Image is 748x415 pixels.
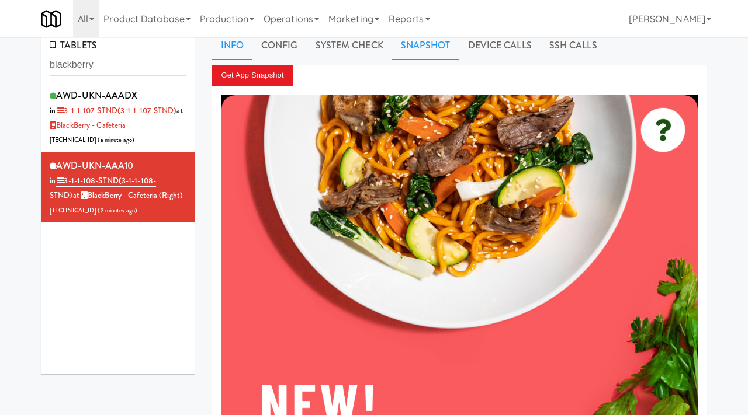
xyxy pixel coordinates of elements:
span: a minute ago [101,135,132,144]
a: 3-1-1-108-STND(3-1-1-108-STND) [50,175,156,201]
a: Config [252,31,307,60]
span: at [50,105,183,131]
span: at [73,190,183,201]
span: [TECHNICAL_ID] ( ) [50,206,137,215]
a: Snapshot [392,31,459,60]
span: in [50,175,156,201]
span: AWD-UKN-AAA10 [56,159,133,172]
a: BlackBerry - Cafeteria [50,120,126,131]
span: (3-1-1-107-STND) [117,105,177,116]
a: Info [212,31,252,60]
span: TABLETS [50,39,97,52]
span: in [50,105,176,116]
a: System Check [307,31,392,60]
a: SSH Calls [541,31,606,60]
li: AWD-UKN-AAADXin 3-1-1-107-STND(3-1-1-107-STND)at BlackBerry - Cafeteria[TECHNICAL_ID] (a minute ago) [41,82,195,152]
span: [TECHNICAL_ID] ( ) [50,135,134,144]
img: Micromart [41,9,61,29]
a: Device Calls [459,31,541,60]
a: BlackBerry - Cafeteria (Right) [79,190,183,201]
li: AWD-UKN-AAA10in 3-1-1-108-STND(3-1-1-108-STND)at BlackBerry - Cafeteria (Right)[TECHNICAL_ID] (2 ... [41,152,195,222]
span: 2 minutes ago [101,206,135,215]
button: Get App Snapshot [212,65,293,86]
span: (3-1-1-108-STND) [50,175,156,201]
a: 3-1-1-107-STND(3-1-1-107-STND) [56,105,176,116]
span: AWD-UKN-AAADX [56,89,137,102]
input: Search tablets [50,54,186,76]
